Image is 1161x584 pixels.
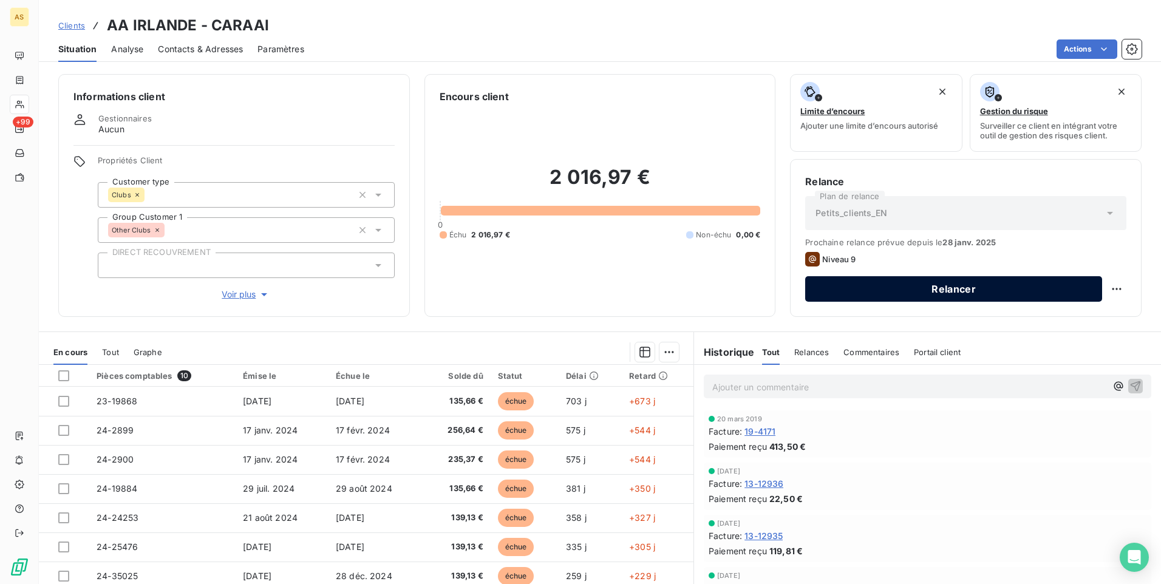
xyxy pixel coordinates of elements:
span: [DATE] [243,542,271,552]
div: AS [10,7,29,27]
span: 703 j [566,396,587,406]
div: Solde dû [431,371,483,381]
span: échue [498,392,534,410]
span: 119,81 € [769,545,803,557]
span: 335 j [566,542,587,552]
span: 10 [177,370,191,381]
span: 29 juil. 2024 [243,483,295,494]
span: 20 mars 2019 [717,415,762,423]
div: Open Intercom Messenger [1120,543,1149,572]
span: 24-2900 [97,454,134,464]
button: Gestion du risqueSurveiller ce client en intégrant votre outil de gestion des risques client. [970,74,1142,152]
span: 13-12935 [744,529,783,542]
div: Délai [566,371,615,381]
span: 413,50 € [769,440,806,453]
span: Clubs [112,191,131,199]
span: 22,50 € [769,492,803,505]
span: Gestion du risque [980,106,1048,116]
span: Paiement reçu [709,492,767,505]
span: 24-19884 [97,483,137,494]
span: 24-25476 [97,542,138,552]
span: 0,00 € [736,229,760,240]
span: 2 016,97 € [471,229,510,240]
input: Ajouter une valeur [108,260,118,271]
span: 13-12936 [744,477,783,490]
span: Graphe [134,347,162,357]
span: 139,13 € [431,512,483,524]
button: Limite d’encoursAjouter une limite d’encours autorisé [790,74,962,152]
span: 28 déc. 2024 [336,571,392,581]
span: Ajouter une limite d’encours autorisé [800,121,938,131]
button: Actions [1057,39,1117,59]
span: +350 j [629,483,655,494]
span: 0 [438,220,443,229]
span: [DATE] [336,512,364,523]
span: Petits_clients_EN [815,207,887,219]
span: 235,37 € [431,453,483,466]
span: 28 janv. 2025 [942,237,996,247]
span: [DATE] [336,542,364,552]
span: [DATE] [717,467,740,475]
span: 19-4171 [744,425,775,438]
span: Paiement reçu [709,545,767,557]
span: Portail client [914,347,961,357]
span: Analyse [111,43,143,55]
span: 29 août 2024 [336,483,392,494]
span: 17 janv. 2024 [243,454,298,464]
div: Émise le [243,371,321,381]
input: Ajouter une valeur [145,189,154,200]
span: Niveau 9 [822,254,856,264]
a: Clients [58,19,85,32]
span: 575 j [566,425,585,435]
div: Statut [498,371,551,381]
span: Facture : [709,477,742,490]
span: Surveiller ce client en intégrant votre outil de gestion des risques client. [980,121,1131,140]
span: +327 j [629,512,655,523]
span: 358 j [566,512,587,523]
span: Contacts & Adresses [158,43,243,55]
span: 17 févr. 2024 [336,425,390,435]
span: Prochaine relance prévue depuis le [805,237,1126,247]
span: échue [498,538,534,556]
span: +99 [13,117,33,127]
span: [DATE] [717,520,740,527]
span: [DATE] [336,396,364,406]
h6: Informations client [73,89,395,104]
span: Paramètres [257,43,304,55]
div: Échue le [336,371,417,381]
span: échue [498,509,534,527]
span: [DATE] [243,571,271,581]
h2: 2 016,97 € [440,165,761,202]
span: Commentaires [843,347,899,357]
button: Relancer [805,276,1102,302]
span: Non-échu [696,229,731,240]
span: [DATE] [243,396,271,406]
span: 256,64 € [431,424,483,436]
span: +544 j [629,454,655,464]
img: Logo LeanPay [10,557,29,577]
span: Propriétés Client [98,155,395,172]
span: 17 janv. 2024 [243,425,298,435]
h6: Encours client [440,89,509,104]
span: Paiement reçu [709,440,767,453]
span: échue [498,450,534,469]
span: 381 j [566,483,585,494]
span: Other Clubs [112,226,151,234]
span: 139,13 € [431,541,483,553]
span: Facture : [709,529,742,542]
span: 139,13 € [431,570,483,582]
span: Tout [762,347,780,357]
h6: Relance [805,174,1126,189]
span: 17 févr. 2024 [336,454,390,464]
input: Ajouter une valeur [165,225,174,236]
span: Clients [58,21,85,30]
span: Échu [449,229,467,240]
span: +544 j [629,425,655,435]
span: 24-35025 [97,571,138,581]
span: Facture : [709,425,742,438]
span: Gestionnaires [98,114,152,123]
span: +305 j [629,542,655,552]
a: +99 [10,119,29,138]
span: Voir plus [222,288,270,300]
div: Retard [629,371,686,381]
